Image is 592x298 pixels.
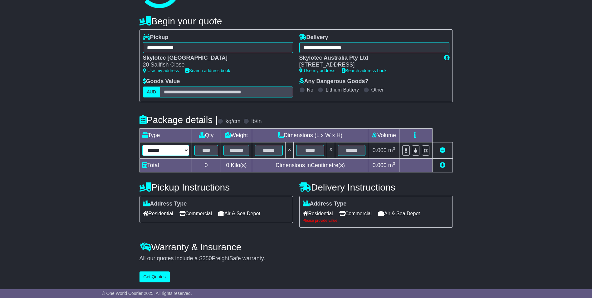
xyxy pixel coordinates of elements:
label: Goods Value [143,78,180,85]
span: 0.000 [373,147,387,153]
a: Use my address [299,68,335,73]
label: Delivery [299,34,328,41]
label: Pickup [143,34,169,41]
label: Any Dangerous Goods? [299,78,369,85]
td: Kilo(s) [221,158,252,172]
h4: Delivery Instructions [299,182,453,192]
td: Qty [192,128,221,142]
td: Total [139,158,192,172]
label: lb/in [251,118,262,125]
sup: 3 [393,146,395,151]
label: No [307,87,313,93]
div: Skylotec Australia Pty Ltd [299,55,438,62]
span: 0.000 [373,162,387,168]
div: Skylotec [GEOGRAPHIC_DATA] [143,55,287,62]
a: Search address book [342,68,387,73]
span: m [388,147,395,153]
span: Commercial [339,209,372,218]
td: Volume [368,128,399,142]
span: Air & Sea Depot [218,209,260,218]
label: AUD [143,87,160,97]
a: Remove this item [440,147,445,153]
td: Weight [221,128,252,142]
div: [STREET_ADDRESS] [299,62,438,68]
td: Type [139,128,192,142]
a: Search address book [185,68,230,73]
span: m [388,162,395,168]
span: 0 [226,162,229,168]
label: Other [371,87,384,93]
td: Dimensions in Centimetre(s) [252,158,368,172]
a: Use my address [143,68,179,73]
h4: Begin your quote [139,16,453,26]
span: 250 [203,255,212,261]
span: Residential [303,209,333,218]
td: 0 [192,158,221,172]
button: Get Quotes [139,271,170,282]
h4: Pickup Instructions [139,182,293,192]
span: Air & Sea Depot [378,209,420,218]
label: kg/cm [225,118,240,125]
a: Add new item [440,162,445,168]
span: © One World Courier 2025. All rights reserved. [102,291,192,296]
h4: Warranty & Insurance [139,242,453,252]
span: Commercial [179,209,212,218]
span: Residential [143,209,173,218]
sup: 3 [393,161,395,166]
div: All our quotes include a $ FreightSafe warranty. [139,255,453,262]
label: Address Type [143,201,187,207]
div: 20 Sailfish Close [143,62,287,68]
td: Dimensions (L x W x H) [252,128,368,142]
label: Lithium Battery [325,87,359,93]
td: x [327,142,335,158]
td: x [286,142,294,158]
div: Please provide value [303,218,449,223]
h4: Package details | [139,115,218,125]
label: Address Type [303,201,347,207]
